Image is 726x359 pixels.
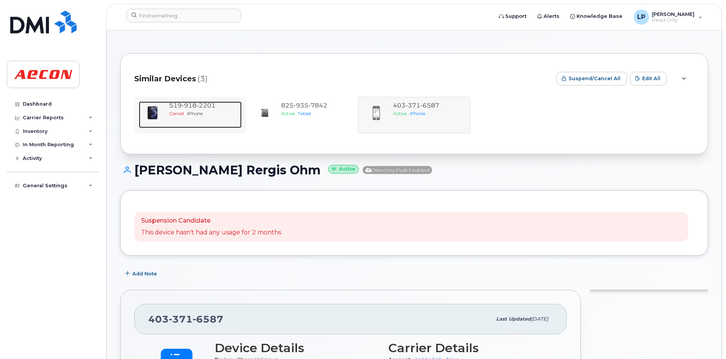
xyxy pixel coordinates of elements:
h3: Carrier Details [388,341,553,355]
a: 8259357842ActiveTablet [251,101,354,128]
span: 918 [182,102,196,109]
span: 403 [148,313,223,325]
img: iPhone_12.jpg [145,105,160,120]
span: (3) [198,73,207,84]
span: 825 [281,102,327,109]
span: iPhone [187,111,203,116]
span: Directory Push Enabled [363,166,432,174]
button: Add Note [120,267,163,281]
span: Edit All [642,75,660,82]
span: 371 [169,313,193,325]
span: 935 [294,102,308,109]
small: Active [328,165,359,174]
p: Suspension Candidate [141,217,281,225]
h3: Device Details [215,341,379,355]
span: Similar Devices [134,73,196,84]
span: Add Note [132,270,157,277]
h1: [PERSON_NAME] Rergis Ohm [120,163,708,177]
button: Edit All [630,72,667,85]
button: Suspend/Cancel All [556,72,627,85]
span: Suspend/Cancel All [569,75,621,82]
a: 5199182201CanceliPhone [139,101,242,128]
img: image20231002-3703462-1rxvy7.jpeg [257,105,272,120]
span: 7842 [308,102,327,109]
span: 519 [169,102,215,109]
span: Tablet [298,111,311,116]
span: Last updated [496,316,531,322]
p: This device hasn't had any usage for 2 months [141,228,281,237]
span: 6587 [193,313,223,325]
span: 2201 [196,102,215,109]
span: Cancel [169,111,184,116]
span: Active [281,111,295,116]
span: [DATE] [531,316,548,322]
